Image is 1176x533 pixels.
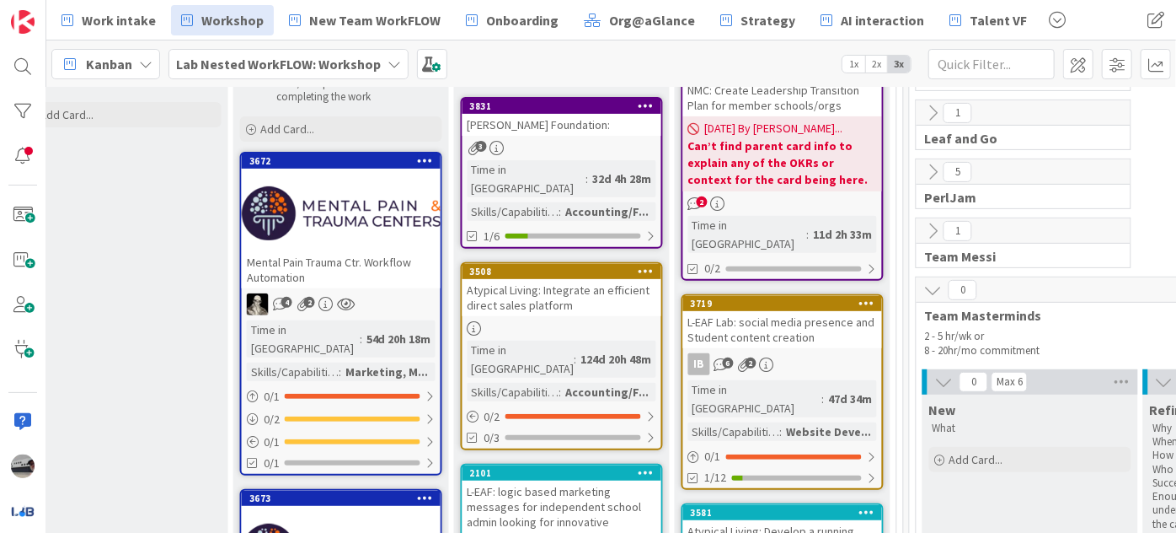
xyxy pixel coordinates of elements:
[746,358,756,369] span: 2
[609,10,695,30] span: Org@aGlance
[842,56,865,73] span: 1x
[242,293,441,315] div: WS
[705,469,727,487] span: 1/12
[462,264,661,279] div: 3508
[691,298,882,310] div: 3719
[281,297,292,308] span: 4
[341,363,433,381] div: Marketing, M...
[691,507,882,519] div: 3581
[462,99,661,136] div: 3831[PERSON_NAME] Foundation:
[997,378,1023,386] div: Max 6
[577,350,656,369] div: 124d 20h 48m
[822,390,825,408] span: :
[360,330,362,348] span: :
[249,155,441,167] div: 3672
[470,467,661,479] div: 2101
[242,153,441,169] div: 3672
[683,353,882,375] div: IB
[888,56,911,73] span: 3x
[810,225,877,244] div: 11d 2h 33m
[688,216,807,253] div: Time in [GEOGRAPHIC_DATA]
[462,264,661,316] div: 3508Atypical Living: Integrate an efficient direct sales platform
[783,423,876,441] div: Website Deve...
[176,56,381,73] b: Lab Nested WorkFLOW: Workshop
[723,358,734,369] span: 6
[943,221,972,241] span: 1
[309,10,441,30] span: New Team WorkFLOW
[264,455,280,472] span: 0/1
[484,429,500,447] span: 0/3
[865,56,888,73] span: 2x
[484,228,500,245] span: 1/6
[683,79,882,116] div: NMC: Create Leadership Transition Plan for member schools/orgs
[688,137,877,188] b: Can’t find parent card info to explain any of the OKRs or context for the card being here.
[468,341,575,378] div: Time in [GEOGRAPHIC_DATA]
[242,491,441,506] div: 3673
[240,152,442,476] a: 3672Mental Pain Trauma Ctr. Workflow AutomationWSTime in [GEOGRAPHIC_DATA]:54d 20h 18mSkills/Capa...
[688,380,822,417] div: Time in [GEOGRAPHIC_DATA]
[242,432,441,453] div: 0/1
[201,10,264,30] span: Workshop
[682,62,884,281] a: NMC: Create Leadership Transition Plan for member schools/orgs[DATE] By [PERSON_NAME]...Can’t fin...
[11,499,35,523] img: avatar
[51,5,166,35] a: Work intake
[960,372,988,392] span: 0
[468,202,559,221] div: Skills/Capabilities
[589,170,656,188] div: 32d 4h 28m
[242,251,441,288] div: Mental Pain Trauma Ctr. Workflow Automation
[264,433,280,451] span: 0 / 1
[688,353,710,375] div: IB
[247,363,339,381] div: Skills/Capabilities
[468,383,559,401] div: Skills/Capabilities
[683,296,882,311] div: 3719
[943,162,972,182] span: 5
[247,293,269,315] img: WS
[264,388,280,406] span: 0 / 1
[562,383,654,401] div: Accounting/F...
[683,311,882,348] div: L-EAF Lab: social media presence and Student content creation
[925,248,1109,265] span: Team Messi
[249,493,441,504] div: 3673
[260,121,314,137] span: Add Card...
[171,5,274,35] a: Workshop
[470,266,661,277] div: 3508
[825,390,877,408] div: 47d 34m
[40,107,94,122] span: Add Card...
[705,120,843,137] span: [DATE] By [PERSON_NAME]...
[462,466,661,481] div: 2101
[559,383,562,401] span: :
[683,64,882,116] div: NMC: Create Leadership Transition Plan for member schools/orgs
[939,5,1037,35] a: Talent VF
[559,202,562,221] span: :
[462,99,661,114] div: 3831
[86,54,132,74] span: Kanban
[810,5,934,35] a: AI interaction
[11,10,35,34] img: Visit kanbanzone.com
[928,49,1055,79] input: Quick Filter...
[683,505,882,520] div: 3581
[970,10,1027,30] span: Talent VF
[688,423,780,441] div: Skills/Capabilities
[461,97,663,249] a: 3831[PERSON_NAME] Foundation:Time in [GEOGRAPHIC_DATA]:32d 4h 28mSkills/Capabilities:Accounting/F...
[925,189,1109,206] span: PerlJam
[929,401,956,418] span: New
[11,455,35,478] img: jB
[705,448,721,466] span: 0 / 1
[242,386,441,407] div: 0/1
[949,452,1003,467] span: Add Card...
[933,422,1128,435] p: What
[484,408,500,426] span: 0 / 2
[682,294,884,490] a: 3719L-EAF Lab: social media presence and Student content creationIBTime in [GEOGRAPHIC_DATA]:47d ...
[462,114,661,136] div: [PERSON_NAME] Foundation:
[461,262,663,450] a: 3508Atypical Living: Integrate an efficient direct sales platformTime in [GEOGRAPHIC_DATA]:124d 2...
[683,296,882,348] div: 3719L-EAF Lab: social media presence and Student content creation
[780,423,783,441] span: :
[82,10,156,30] span: Work intake
[575,350,577,369] span: :
[468,160,586,197] div: Time in [GEOGRAPHIC_DATA]
[279,5,451,35] a: New Team WorkFLOW
[486,10,559,30] span: Onboarding
[470,100,661,112] div: 3831
[462,406,661,428] div: 0/2
[949,280,977,300] span: 0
